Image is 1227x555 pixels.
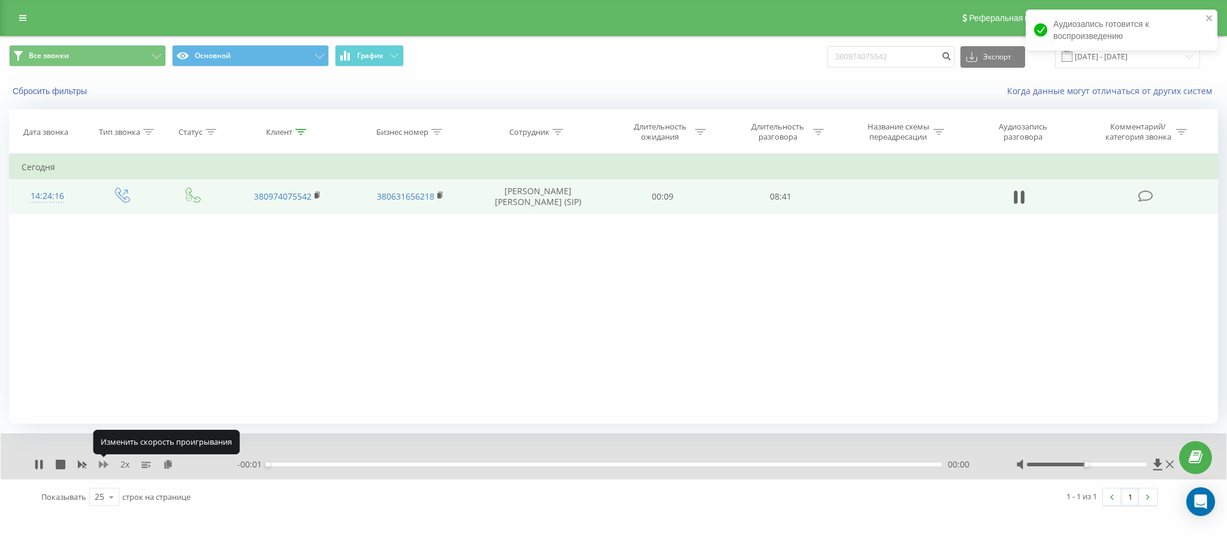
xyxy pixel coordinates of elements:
[948,459,969,470] span: 00:00
[722,179,840,214] td: 08:41
[960,46,1025,68] button: Экспорт
[41,491,86,502] span: Показывать
[29,51,69,61] span: Все звонки
[746,122,810,142] div: Длительность разговора
[122,491,191,502] span: строк на странице
[93,430,240,454] div: Изменить скорость проигрывания
[22,185,73,208] div: 14:24:16
[969,13,1067,23] span: Реферальная программа
[628,122,692,142] div: Длительность ожидания
[1026,10,1217,50] div: Аудиозапись готовится к воспроизведению
[1103,122,1173,142] div: Комментарий/категория звонка
[172,45,329,67] button: Основной
[472,179,604,214] td: [PERSON_NAME] [PERSON_NAME] (SIP)
[376,127,428,137] div: Бизнес номер
[377,191,434,202] a: 380631656218
[1084,462,1089,467] div: Accessibility label
[604,179,722,214] td: 00:09
[1007,85,1218,96] a: Когда данные могут отличаться от других систем
[254,191,312,202] a: 380974075542
[866,122,930,142] div: Название схемы переадресации
[335,45,404,67] button: График
[265,462,270,467] div: Accessibility label
[120,459,129,470] span: 2 x
[99,127,140,137] div: Тип звонка
[1121,488,1139,505] a: 1
[266,127,292,137] div: Клиент
[9,86,93,96] button: Сбросить фильтры
[23,127,68,137] div: Дата звонка
[827,46,954,68] input: Поиск по номеру
[1186,487,1215,516] div: Open Intercom Messenger
[509,127,549,137] div: Сотрудник
[357,52,383,60] span: График
[1205,13,1214,25] button: close
[237,459,268,470] span: - 00:01
[95,491,104,503] div: 25
[9,45,166,67] button: Все звонки
[1066,490,1097,502] div: 1 - 1 из 1
[10,155,1218,179] td: Сегодня
[179,127,203,137] div: Статус
[984,122,1062,142] div: Аудиозапись разговора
